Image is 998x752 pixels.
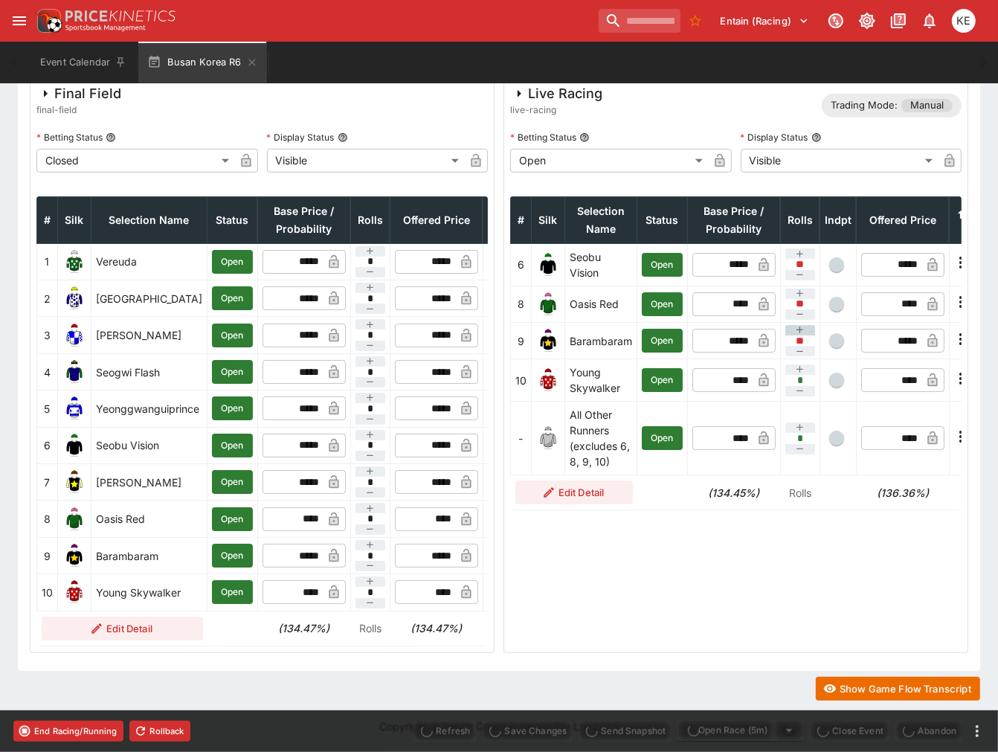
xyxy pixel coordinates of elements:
h6: (136.36%) [860,485,944,501]
button: Open [642,368,683,392]
input: search [599,9,680,33]
td: 3 [37,317,58,353]
th: Rolls [780,196,820,243]
span: final-field [36,103,121,118]
img: PriceKinetics Logo [33,6,62,36]
div: split button [677,720,804,741]
td: Oasis Red [91,501,207,537]
div: Open [510,149,708,173]
img: Sportsbook Management [65,25,146,31]
img: runner 9 [62,544,86,568]
div: Final Field [36,85,121,103]
span: Manual [901,98,953,113]
p: Betting Status [510,131,576,144]
td: - [511,402,532,475]
th: Independent [820,196,856,243]
p: Display Status [267,131,335,144]
button: more [968,722,986,740]
button: Rollback [129,721,190,742]
img: runner 5 [62,396,86,420]
th: Base Price / Probability [257,196,350,243]
td: 5 [37,391,58,427]
th: Status [207,196,258,243]
td: 6 [37,427,58,463]
img: PriceKinetics [65,10,176,22]
button: Busan Korea R6 [138,42,266,83]
p: Display Status [741,131,808,144]
div: Live Racing [510,85,602,103]
th: # [37,196,58,243]
span: live-racing [510,103,602,118]
button: Show Game Flow Transcript [816,677,980,701]
img: runner 3 [62,324,86,347]
button: Edit Detail [42,617,203,640]
td: [GEOGRAPHIC_DATA] [91,280,207,317]
img: runner 10 [536,368,560,392]
th: Silk [532,196,565,243]
td: 9 [511,323,532,359]
button: Kelvin Entwisle [947,4,980,37]
td: Seobu Vision [565,243,637,286]
button: Betting Status [579,132,590,143]
button: Edit Detail [515,481,633,504]
button: Select Tenant [712,9,818,33]
p: Rolls [785,485,815,501]
img: runner 2 [62,286,86,310]
button: Open [642,329,683,353]
td: Young Skywalker [565,359,637,402]
button: Open [212,434,253,457]
td: [PERSON_NAME] [91,464,207,501]
div: Visible [741,149,939,173]
button: Open [212,324,253,347]
td: Seogwi Flash [91,353,207,390]
button: Open [212,286,253,310]
td: [PERSON_NAME] [91,317,207,353]
img: runner 6 [536,253,560,277]
td: 6 [511,243,532,286]
td: Seobu Vision [91,427,207,463]
button: Documentation [885,7,912,34]
img: runner 6 [62,434,86,457]
div: Kelvin Entwisle [952,9,976,33]
td: 8 [37,501,58,537]
img: runner 7 [62,470,86,494]
img: runner 9 [536,329,560,353]
img: runner 8 [536,292,560,316]
td: 9 [37,537,58,573]
button: open drawer [6,7,33,34]
div: Visible [267,149,465,173]
h6: (134.45%) [692,485,776,501]
td: 7 [37,464,58,501]
button: Display Status [338,132,348,143]
p: Betting Status [36,131,103,144]
div: Closed [36,149,234,173]
td: Vereuda [91,243,207,280]
th: Rolls [350,196,390,243]
th: # [511,196,532,243]
p: Trading Mode: [831,98,898,113]
td: 8 [511,286,532,322]
button: Display Status [811,132,822,143]
td: Yeonggwanguiprince [91,391,207,427]
td: Young Skywalker [91,574,207,611]
button: Open [642,426,683,450]
img: runner 4 [62,360,86,384]
td: All Other Runners (excludes 6, 8, 9, 10) [565,402,637,475]
td: 2 [37,280,58,317]
th: Offered Price [856,196,949,243]
td: Oasis Red [565,286,637,322]
button: Event Calendar [31,42,135,83]
button: Open [212,396,253,420]
td: 4 [37,353,58,390]
h6: (134.47%) [262,620,346,636]
button: Open [212,544,253,568]
button: Toggle light/dark mode [854,7,881,34]
button: Open [212,470,253,494]
p: Rolls [355,620,385,636]
button: Open [642,253,683,277]
button: Connected to PK [822,7,849,34]
th: Selection Name [91,196,207,243]
button: No Bookmarks [683,9,707,33]
th: Offered Price [390,196,483,243]
img: runner 8 [62,507,86,531]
